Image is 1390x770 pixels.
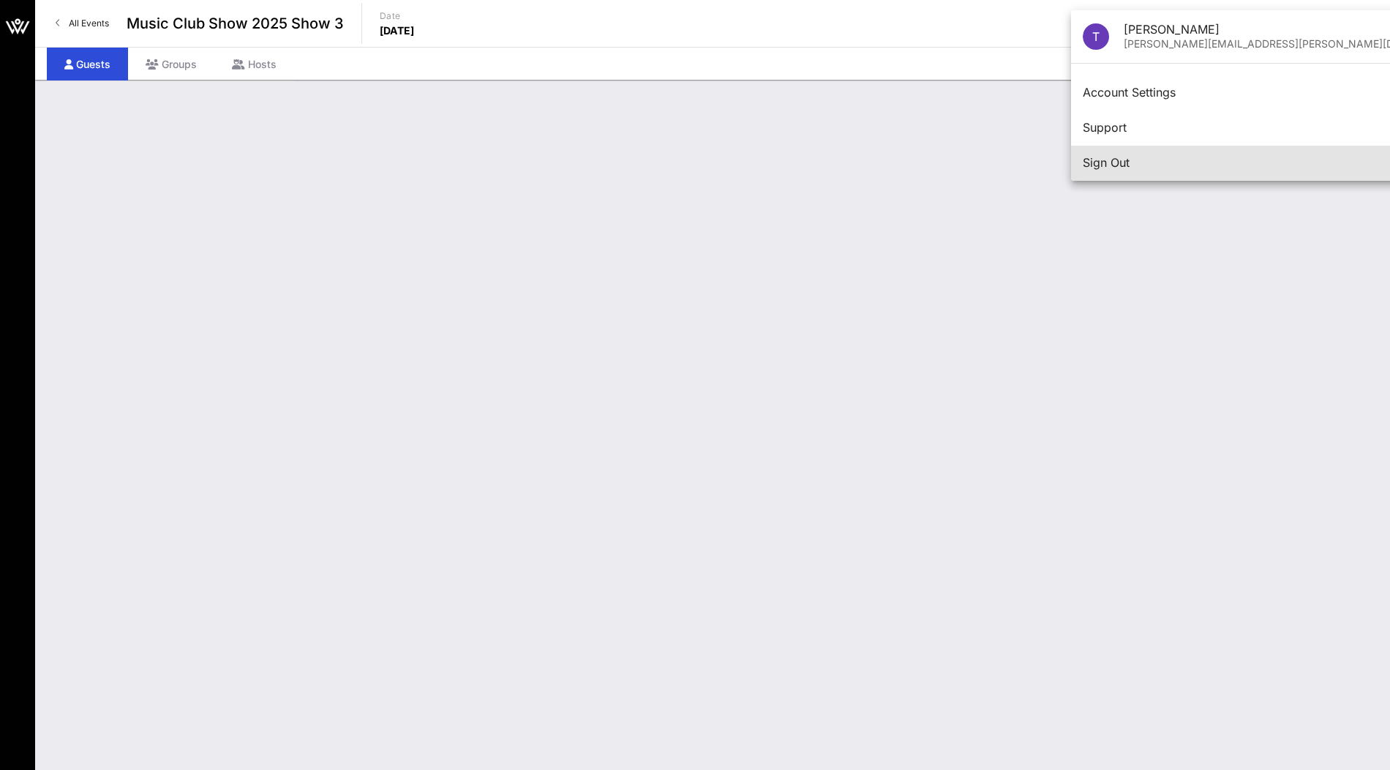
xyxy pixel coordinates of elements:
p: [DATE] [380,23,415,38]
span: Music Club Show 2025 Show 3 [127,12,344,34]
span: All Events [69,18,109,29]
div: Guests [47,48,128,81]
span: T [1092,29,1100,44]
div: Groups [128,48,214,81]
div: Hosts [214,48,294,81]
a: All Events [47,12,118,35]
p: Date [380,9,415,23]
